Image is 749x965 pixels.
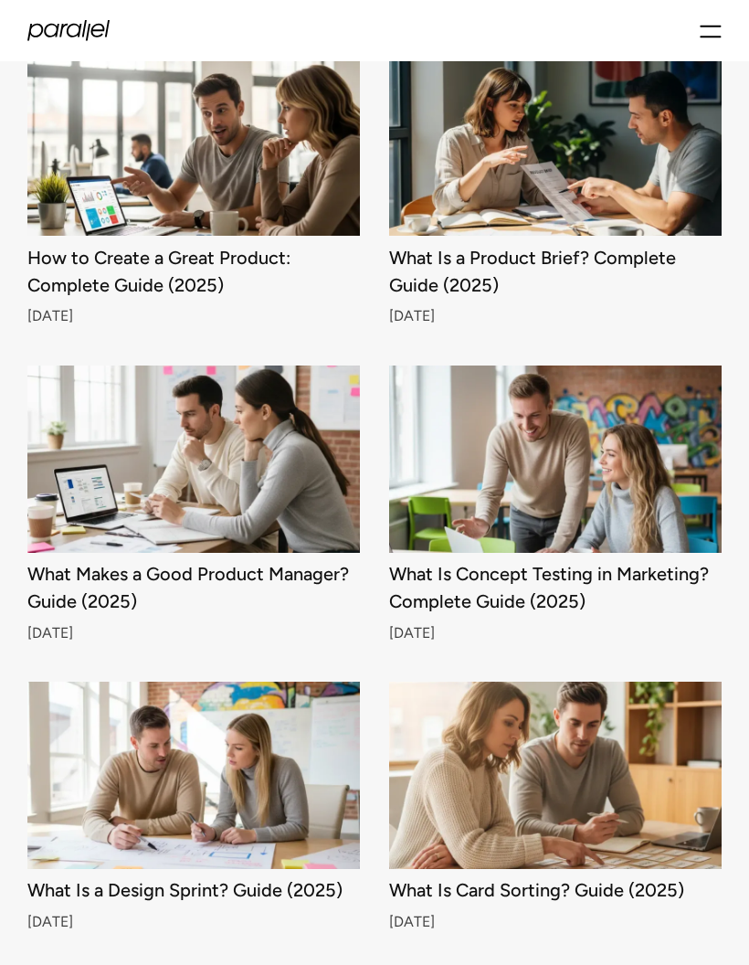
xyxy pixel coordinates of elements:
a: What Is Card Sorting? Guide (2025)[DATE] [389,682,722,927]
a: What Makes a Good Product Manager? Guide (2025)[DATE] [27,366,360,638]
div: [DATE] [389,312,722,323]
div: What Is a Product Brief? Complete Guide (2025) [389,250,722,291]
div: What Makes a Good Product Manager? Guide (2025) [27,567,360,608]
a: What Is Concept Testing in Marketing? Complete Guide (2025)[DATE] [389,366,722,638]
div: What Is Concept Testing in Marketing? Complete Guide (2025) [389,567,722,608]
div: What Is a Design Sprint? Guide (2025) [27,884,360,896]
div: [DATE] [27,628,360,639]
div: [DATE] [27,917,360,928]
div: [DATE] [27,312,360,323]
div: [DATE] [389,917,722,928]
div: [DATE] [389,628,722,639]
a: How to Create a Great Product: Complete Guide (2025)[DATE] [27,49,360,322]
div: What Is Card Sorting? Guide (2025) [389,884,722,896]
div: menu [700,15,722,47]
div: How to Create a Great Product: Complete Guide (2025) [27,250,360,291]
a: What Is a Design Sprint? Guide (2025)[DATE] [27,682,360,927]
a: What Is a Product Brief? Complete Guide (2025)[DATE] [389,49,722,322]
a: home [27,20,110,41]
